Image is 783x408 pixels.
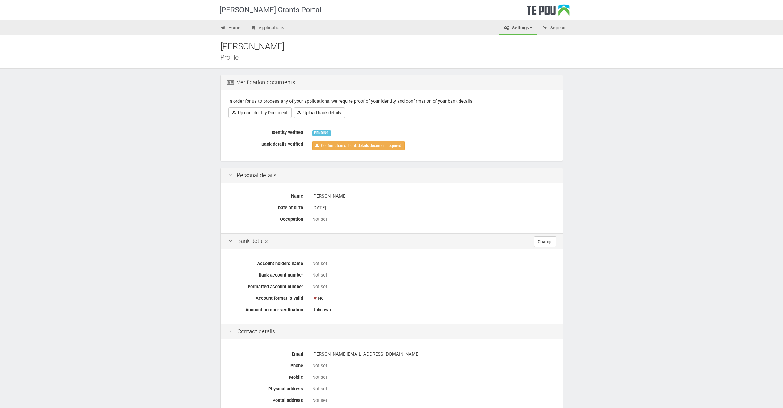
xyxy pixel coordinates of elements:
[312,284,555,290] div: Not set
[312,374,555,381] div: Not set
[224,360,308,369] label: Phone
[224,191,308,199] label: Name
[224,127,308,136] label: Identity verified
[224,305,308,313] label: Account number verification
[312,293,555,304] div: No
[220,54,572,60] div: Profile
[312,260,555,267] div: Not set
[224,293,308,302] label: Account format is valid
[534,236,556,247] a: Change
[221,233,563,249] div: Bank details
[221,168,563,183] div: Personal details
[312,216,555,223] div: Not set
[220,40,572,53] div: [PERSON_NAME]
[312,349,555,360] div: [PERSON_NAME][EMAIL_ADDRESS][DOMAIN_NAME]
[499,22,537,35] a: Settings
[294,107,345,118] a: Upload bank details
[312,272,555,278] div: Not set
[312,141,405,150] a: Confirmation of bank details document required
[228,98,555,105] p: In order for us to process any of your applications, we require proof of your identity and confir...
[224,372,308,381] label: Mobile
[224,384,308,392] label: Physical address
[527,4,570,20] div: Te Pou Logo
[312,305,555,315] div: Unknown
[216,22,245,35] a: Home
[224,214,308,223] label: Occupation
[224,202,308,211] label: Date of birth
[312,397,555,404] div: Not set
[312,386,555,392] div: Not set
[224,395,308,404] label: Postal address
[246,22,289,35] a: Applications
[224,139,308,148] label: Bank details verified
[312,130,331,136] div: PENDING
[224,270,308,278] label: Bank account number
[224,281,308,290] label: Formatted account number
[224,349,308,357] label: Email
[312,202,555,213] div: [DATE]
[228,107,292,118] a: Upload Identity Document
[537,22,572,35] a: Sign out
[221,324,563,339] div: Contact details
[221,75,563,90] div: Verification documents
[312,363,555,369] div: Not set
[312,191,555,202] div: [PERSON_NAME]
[224,258,308,267] label: Account holders name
